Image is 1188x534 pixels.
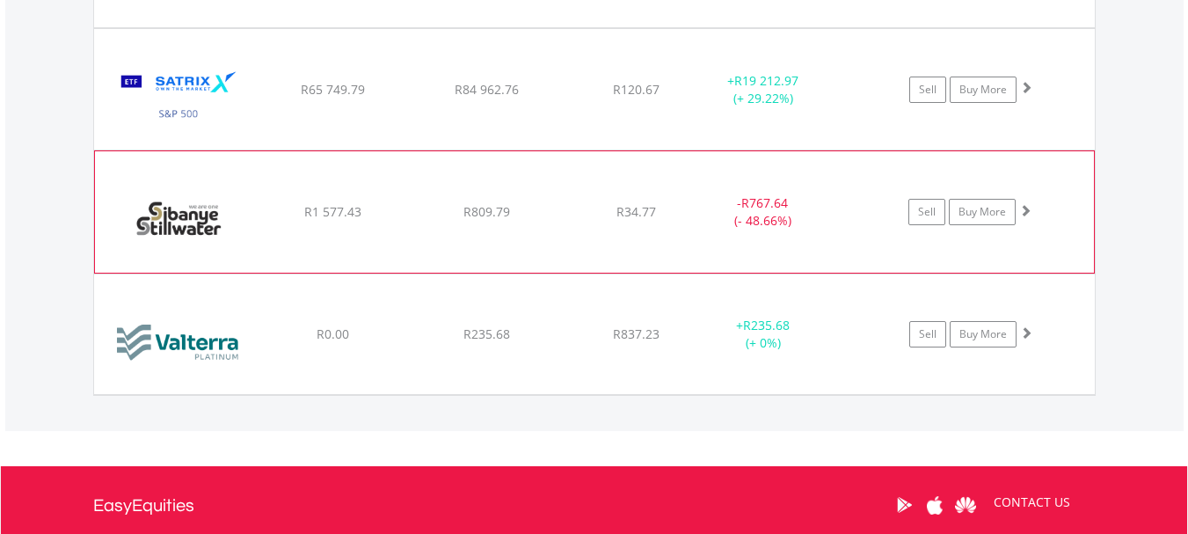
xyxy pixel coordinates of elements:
span: R809.79 [463,203,510,220]
span: R34.77 [616,203,656,220]
span: R120.67 [613,81,660,98]
img: EQU.ZA.VAL.png [103,296,254,391]
img: EQU.ZA.STX500.png [103,51,254,145]
a: Sell [908,199,945,225]
span: R837.23 [613,326,660,342]
span: R19 212.97 [734,72,798,89]
span: R84 962.76 [455,81,519,98]
a: Buy More [949,199,1016,225]
a: Sell [909,321,946,347]
a: Apple [920,478,951,532]
a: Huawei [951,478,981,532]
img: EQU.ZA.SSW.png [104,173,255,268]
a: Buy More [950,321,1017,347]
a: CONTACT US [981,478,1082,527]
span: R0.00 [317,326,349,342]
a: Buy More [950,77,1017,103]
div: - (- 48.66%) [696,194,828,230]
a: Sell [909,77,946,103]
div: + (+ 29.22%) [697,72,830,107]
span: R1 577.43 [304,203,361,220]
span: R767.64 [741,194,788,211]
div: + (+ 0%) [697,317,830,352]
a: Google Play [889,478,920,532]
span: R235.68 [743,317,790,333]
span: R65 749.79 [301,81,365,98]
span: R235.68 [463,326,510,342]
